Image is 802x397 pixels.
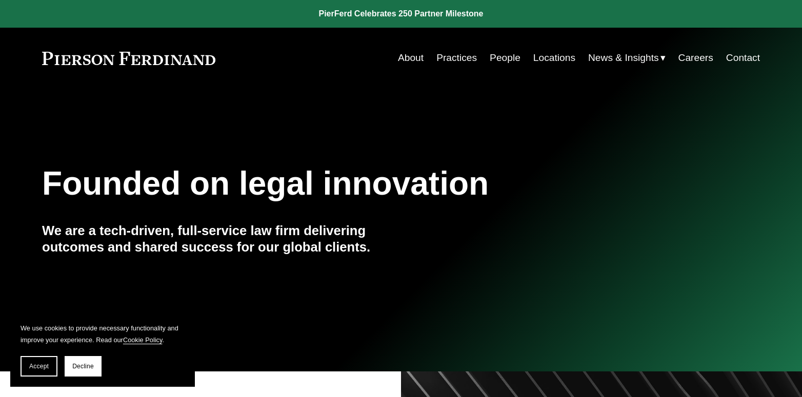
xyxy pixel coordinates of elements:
[533,48,575,68] a: Locations
[678,48,713,68] a: Careers
[21,322,185,346] p: We use cookies to provide necessary functionality and improve your experience. Read our .
[588,48,666,68] a: folder dropdown
[65,356,102,377] button: Decline
[490,48,520,68] a: People
[72,363,94,370] span: Decline
[588,49,659,67] span: News & Insights
[436,48,477,68] a: Practices
[21,356,57,377] button: Accept
[42,165,640,202] h1: Founded on legal innovation
[29,363,49,370] span: Accept
[10,312,195,387] section: Cookie banner
[42,222,401,256] h4: We are a tech-driven, full-service law firm delivering outcomes and shared success for our global...
[726,48,760,68] a: Contact
[398,48,424,68] a: About
[123,336,163,344] a: Cookie Policy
